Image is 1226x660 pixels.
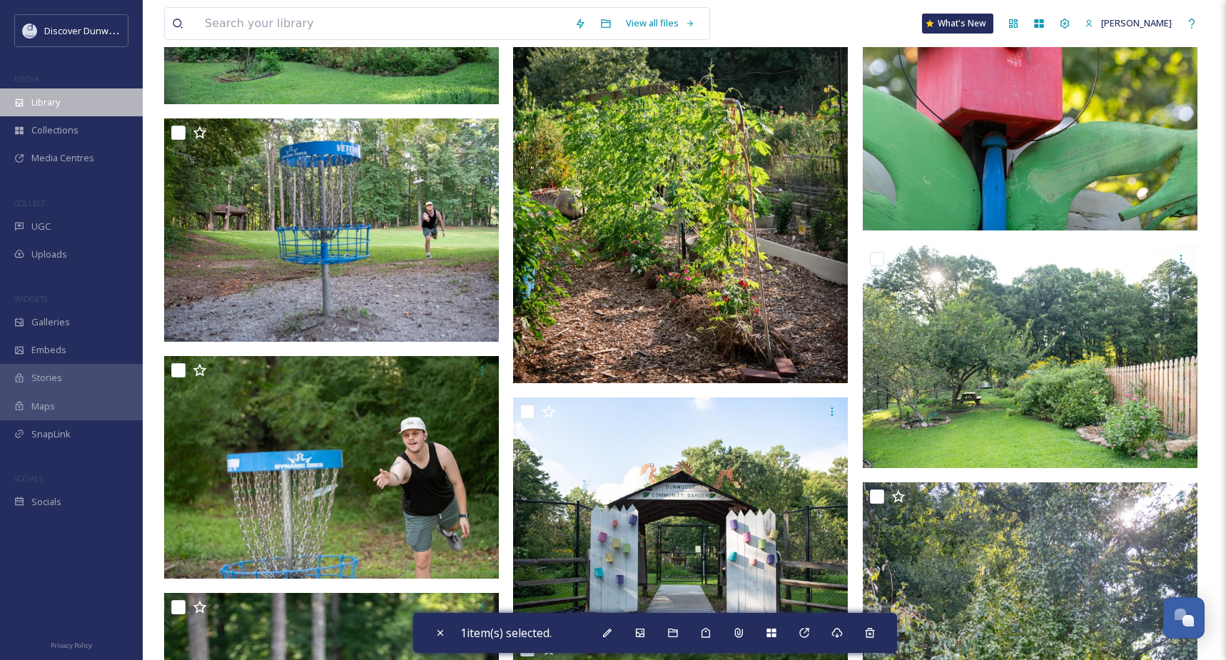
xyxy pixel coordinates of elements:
span: [PERSON_NAME] [1101,16,1172,29]
span: UGC [31,220,51,233]
button: Open Chat [1163,597,1205,639]
a: Privacy Policy [51,636,92,653]
span: 1 item(s) selected. [460,625,552,641]
span: SOCIALS [14,473,43,484]
span: Privacy Policy [51,641,92,650]
span: Discover Dunwoody [44,24,130,37]
a: [PERSON_NAME] [1078,9,1179,37]
span: Embeds [31,343,66,357]
span: WIDGETS [14,293,47,304]
span: Socials [31,495,61,509]
a: What's New [922,14,993,34]
img: Parks2025-083.jpg [863,245,1197,468]
span: COLLECT [14,198,45,208]
span: Library [31,96,60,109]
span: Stories [31,371,62,385]
a: View all files [619,9,702,37]
img: 696246f7-25b9-4a35-beec-0db6f57a4831.png [23,24,37,38]
span: SnapLink [31,427,71,441]
img: Parks2025-076.jpg [513,397,848,621]
span: MEDIA [14,73,39,84]
img: Parks2025-075.jpg [164,118,499,342]
input: Search your library [198,8,567,39]
span: Media Centres [31,151,94,165]
span: Maps [31,400,55,413]
img: Parks2025-074.jpg [164,356,499,579]
span: Uploads [31,248,67,261]
span: Collections [31,123,78,137]
span: Galleries [31,315,70,329]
